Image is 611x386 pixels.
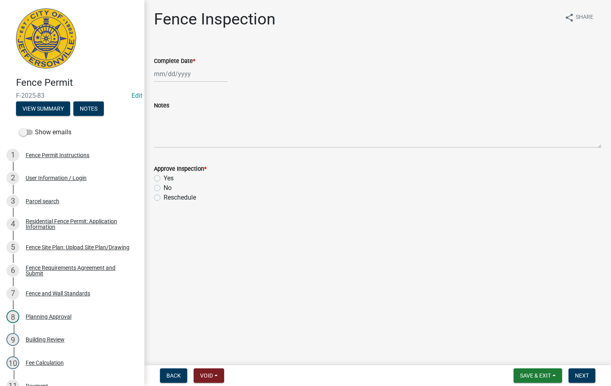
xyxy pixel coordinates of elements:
label: Notes [154,103,169,109]
span: F-2025-83 [16,92,128,99]
div: 1 [6,149,19,162]
wm-modal-confirm: Notes [73,106,104,112]
button: Save & Exit [514,368,562,383]
div: 7 [6,287,19,300]
span: Save & Exit [520,372,551,379]
button: Next [569,368,595,383]
div: 4 [6,218,19,230]
button: Back [160,368,187,383]
div: 9 [6,333,19,346]
div: 8 [6,310,19,323]
div: 2 [6,172,19,184]
a: Edit [132,92,142,99]
label: Complete Date [154,59,195,64]
button: View Summary [16,101,70,116]
button: Notes [73,101,104,116]
span: Void [200,372,213,379]
label: Approve Inspection [154,166,206,172]
div: Parcel search [26,198,59,204]
div: Fence and Wall Standards [26,291,90,296]
input: mm/dd/yyyy [154,66,227,82]
span: Next [575,372,589,379]
div: 10 [6,356,19,369]
label: No [164,183,172,193]
div: Residential Fence Permit: Application Information [26,218,132,230]
span: Back [166,372,181,379]
div: 6 [6,264,19,277]
div: 3 [6,195,19,208]
div: Planning Approval [26,314,71,319]
div: Fence Requirements Agreement and Submit [26,265,132,276]
i: share [564,13,574,22]
label: Show emails [19,127,71,137]
img: City of Jeffersonville, Indiana [16,8,76,69]
label: Yes [164,174,174,183]
div: Fee Calculation [26,360,64,366]
div: Fence Site Plan: Upload Site Plan/Drawing [26,245,129,250]
div: User Information / Login [26,175,87,181]
wm-modal-confirm: Summary [16,106,70,112]
div: Building Review [26,337,65,342]
div: Fence Permit Instructions [26,152,89,158]
button: shareShare [558,10,600,25]
h1: Fence Inspection [154,10,275,29]
button: Void [194,368,224,383]
div: 5 [6,241,19,254]
wm-modal-confirm: Edit Application Number [132,92,142,99]
h4: Fence Permit [16,77,138,89]
label: Reschedule [164,193,196,202]
span: Share [576,13,593,22]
